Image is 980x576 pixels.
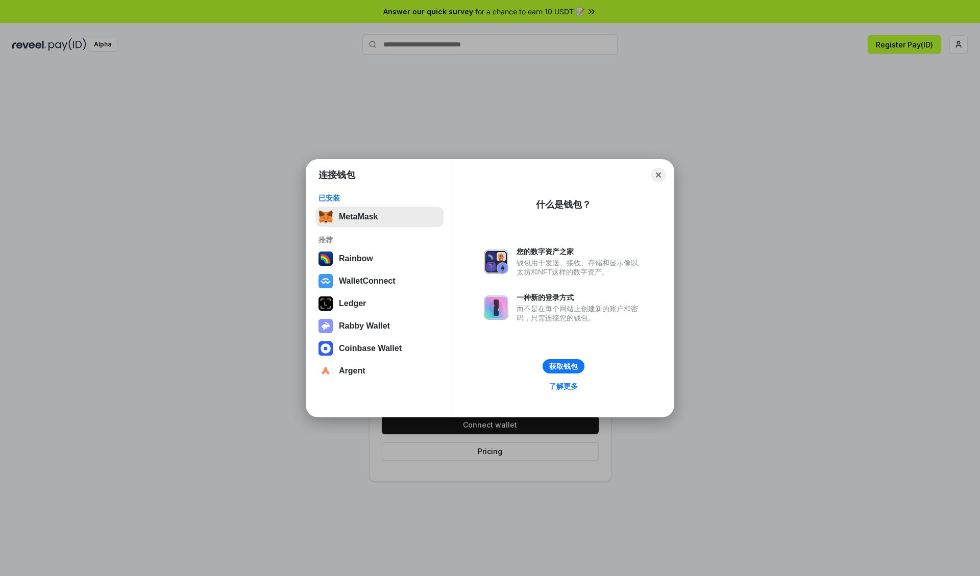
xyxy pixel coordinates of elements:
[315,207,444,227] button: MetaMask
[318,274,333,288] img: svg+xml,%3Csvg%20width%3D%2228%22%20height%3D%2228%22%20viewBox%3D%220%200%2028%2028%22%20fill%3D...
[318,210,333,224] img: svg+xml,%3Csvg%20fill%3D%22none%22%20height%3D%2233%22%20viewBox%3D%220%200%2035%2033%22%20width%...
[339,321,390,331] div: Rabby Wallet
[315,361,444,381] button: Argent
[339,254,373,263] div: Rainbow
[315,338,444,359] button: Coinbase Wallet
[315,316,444,336] button: Rabby Wallet
[549,382,578,391] div: 了解更多
[318,193,440,203] div: 已安装
[315,293,444,314] button: Ledger
[543,380,584,393] a: 了解更多
[318,169,355,181] h1: 连接钱包
[517,293,643,302] div: 一种新的登录方式
[318,319,333,333] img: svg+xml,%3Csvg%20xmlns%3D%22http%3A%2F%2Fwww.w3.org%2F2000%2Fsvg%22%20fill%3D%22none%22%20viewBox...
[549,362,578,371] div: 获取钱包
[315,271,444,291] button: WalletConnect
[536,198,591,211] div: 什么是钱包？
[484,295,508,320] img: svg+xml,%3Csvg%20xmlns%3D%22http%3A%2F%2Fwww.w3.org%2F2000%2Fsvg%22%20fill%3D%22none%22%20viewBox...
[318,252,333,266] img: svg+xml,%3Csvg%20width%3D%22120%22%20height%3D%22120%22%20viewBox%3D%220%200%20120%20120%22%20fil...
[517,258,643,277] div: 钱包用于发送、接收、存储和显示像以太坊和NFT这样的数字资产。
[339,277,396,286] div: WalletConnect
[543,359,584,373] button: 获取钱包
[318,341,333,356] img: svg+xml,%3Csvg%20width%3D%2228%22%20height%3D%2228%22%20viewBox%3D%220%200%2028%2028%22%20fill%3D...
[339,212,378,221] div: MetaMask
[315,248,444,269] button: Rainbow
[339,299,366,308] div: Ledger
[517,304,643,322] div: 而不是在每个网站上创建新的账户和密码，只需连接您的钱包。
[651,168,666,182] button: Close
[517,247,643,256] div: 您的数字资产之家
[339,366,365,375] div: Argent
[484,249,508,274] img: svg+xml,%3Csvg%20xmlns%3D%22http%3A%2F%2Fwww.w3.org%2F2000%2Fsvg%22%20fill%3D%22none%22%20viewBox...
[339,344,402,353] div: Coinbase Wallet
[318,364,333,378] img: svg+xml,%3Csvg%20width%3D%2228%22%20height%3D%2228%22%20viewBox%3D%220%200%2028%2028%22%20fill%3D...
[318,296,333,311] img: svg+xml,%3Csvg%20xmlns%3D%22http%3A%2F%2Fwww.w3.org%2F2000%2Fsvg%22%20width%3D%2228%22%20height%3...
[318,235,440,244] div: 推荐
